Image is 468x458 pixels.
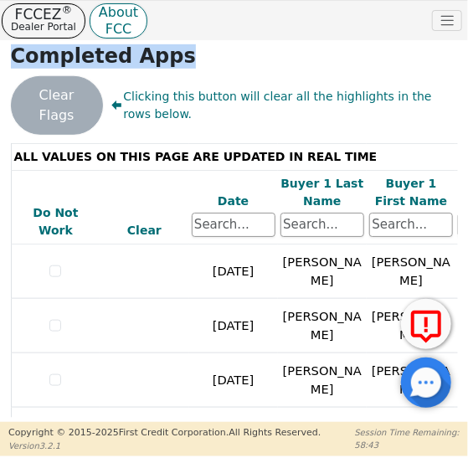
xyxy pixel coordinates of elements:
[355,439,460,451] p: 58:43
[99,8,138,17] p: About
[192,193,275,210] div: Date
[189,244,278,298] td: [DATE]
[189,353,278,407] td: [DATE]
[62,3,73,16] sup: ®
[367,244,455,298] td: [PERSON_NAME]
[229,427,321,438] span: All Rights Reserved.
[99,25,138,33] p: FCC
[278,298,367,353] td: [PERSON_NAME]
[192,213,275,238] input: Search...
[280,175,364,210] div: Buyer 1 Last Name
[278,244,367,298] td: [PERSON_NAME]
[8,426,321,440] p: Copyright © 2015- 2025 First Credit Corporation.
[2,3,85,39] button: FCCEZ®Dealer Portal
[280,213,364,238] input: Search...
[355,426,460,439] p: Session Time Remaining:
[102,222,186,239] div: Clear
[11,8,76,20] p: FCCEZ
[111,88,458,123] span: Clicking this button will clear all the highlights in the rows below.
[8,440,321,452] p: Version 3.2.1
[14,204,98,239] div: Do Not Work
[11,44,196,68] strong: Completed Apps
[367,353,455,407] td: [PERSON_NAME]
[369,213,453,238] input: Search...
[432,10,462,32] button: Toggle navigation
[367,298,455,353] td: [PERSON_NAME]
[369,175,453,210] div: Buyer 1 First Name
[189,298,278,353] td: [DATE]
[401,299,451,349] button: Report Error to FCC
[90,3,147,39] button: AboutFCC
[11,20,76,33] p: Dealer Portal
[278,353,367,407] td: [PERSON_NAME]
